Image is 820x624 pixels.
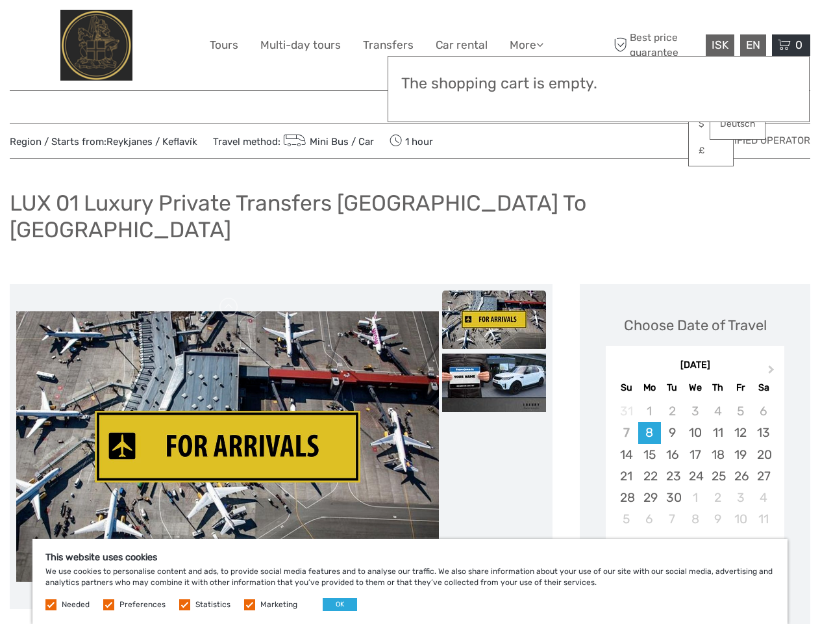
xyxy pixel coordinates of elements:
[752,508,775,530] div: Choose Saturday, October 11th, 2025
[661,465,684,487] div: Choose Tuesday, September 23rd, 2025
[684,487,706,508] div: Choose Wednesday, October 1st, 2025
[149,20,165,36] button: Open LiveChat chat widget
[436,36,488,55] a: Car rental
[10,135,197,149] span: Region / Starts from:
[661,422,684,443] div: Choose Tuesday, September 9th, 2025
[684,465,706,487] div: Choose Wednesday, September 24th, 2025
[684,400,706,422] div: Not available Wednesday, September 3rd, 2025
[715,134,810,148] span: Verified Operator
[615,508,638,530] div: Choose Sunday, October 5th, 2025
[706,444,729,465] div: Choose Thursday, September 18th, 2025
[62,599,90,610] label: Needed
[706,508,729,530] div: Choose Thursday, October 9th, 2025
[729,487,752,508] div: Choose Friday, October 3rd, 2025
[260,36,341,55] a: Multi-day tours
[18,23,147,33] p: We're away right now. Please check back later!
[10,190,810,242] h1: LUX 01 Luxury Private Transfers [GEOGRAPHIC_DATA] To [GEOGRAPHIC_DATA]
[213,132,374,150] span: Travel method:
[280,136,374,148] a: Mini Bus / Car
[60,10,132,81] img: City Center Hotel
[510,36,543,55] a: More
[729,422,752,443] div: Choose Friday, September 12th, 2025
[729,508,752,530] div: Choose Friday, October 10th, 2025
[210,36,238,55] a: Tours
[615,465,638,487] div: Choose Sunday, September 21st, 2025
[615,422,638,443] div: Not available Sunday, September 7th, 2025
[442,354,546,412] img: 16fb447c7d50440eaa484c9a0dbf045b_slider_thumbnail.jpeg
[706,465,729,487] div: Choose Thursday, September 25th, 2025
[45,552,775,563] h5: This website uses cookies
[363,36,414,55] a: Transfers
[752,444,775,465] div: Choose Saturday, September 20th, 2025
[615,379,638,396] div: Su
[729,400,752,422] div: Not available Friday, September 5th, 2025
[615,487,638,508] div: Choose Sunday, September 28th, 2025
[712,38,728,51] span: ISK
[638,444,661,465] div: Choose Monday, September 15th, 2025
[752,465,775,487] div: Choose Saturday, September 27th, 2025
[752,379,775,396] div: Sa
[638,508,661,530] div: Choose Monday, October 6th, 2025
[16,311,439,582] img: d17cabca94be4cdf9a944f0c6cf5d444_main_slider.jpg
[610,400,780,530] div: month 2025-09
[195,599,230,610] label: Statistics
[390,132,433,150] span: 1 hour
[638,379,661,396] div: Mo
[661,379,684,396] div: Tu
[638,422,661,443] div: Choose Monday, September 8th, 2025
[729,379,752,396] div: Fr
[661,400,684,422] div: Not available Tuesday, September 2nd, 2025
[606,359,784,372] div: [DATE]
[684,508,706,530] div: Choose Wednesday, October 8th, 2025
[615,444,638,465] div: Choose Sunday, September 14th, 2025
[119,599,166,610] label: Preferences
[752,422,775,443] div: Choose Saturday, September 13th, 2025
[793,38,804,51] span: 0
[684,379,706,396] div: We
[684,444,706,465] div: Choose Wednesday, September 17th, 2025
[401,75,796,93] h3: The shopping cart is empty.
[689,139,733,162] a: £
[706,400,729,422] div: Not available Thursday, September 4th, 2025
[661,444,684,465] div: Choose Tuesday, September 16th, 2025
[661,487,684,508] div: Choose Tuesday, September 30th, 2025
[729,465,752,487] div: Choose Friday, September 26th, 2025
[684,422,706,443] div: Choose Wednesday, September 10th, 2025
[729,444,752,465] div: Choose Friday, September 19th, 2025
[638,465,661,487] div: Choose Monday, September 22nd, 2025
[610,31,702,59] span: Best price guarantee
[752,487,775,508] div: Choose Saturday, October 4th, 2025
[706,487,729,508] div: Choose Thursday, October 2nd, 2025
[638,487,661,508] div: Choose Monday, September 29th, 2025
[661,508,684,530] div: Choose Tuesday, October 7th, 2025
[706,379,729,396] div: Th
[752,400,775,422] div: Not available Saturday, September 6th, 2025
[710,112,765,136] a: Deutsch
[706,422,729,443] div: Choose Thursday, September 11th, 2025
[638,400,661,422] div: Not available Monday, September 1st, 2025
[442,291,546,349] img: d17cabca94be4cdf9a944f0c6cf5d444_slider_thumbnail.jpg
[615,400,638,422] div: Not available Sunday, August 31st, 2025
[323,598,357,611] button: OK
[106,136,197,148] a: Reykjanes / Keflavík
[624,315,767,335] div: Choose Date of Travel
[32,539,788,624] div: We use cookies to personalise content and ads, to provide social media features and to analyse ou...
[740,34,766,56] div: EN
[762,362,783,383] button: Next Month
[689,112,733,136] a: $
[260,599,297,610] label: Marketing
